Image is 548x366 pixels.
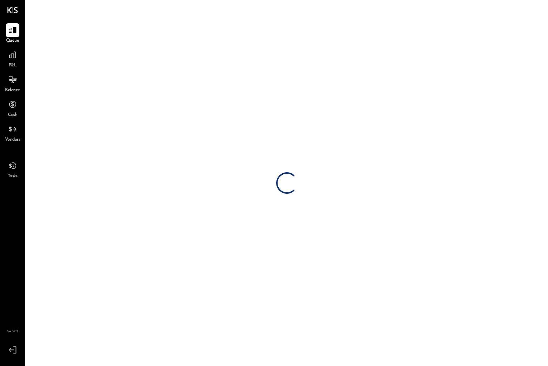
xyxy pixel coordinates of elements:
span: P&L [9,62,17,69]
a: P&L [0,48,25,69]
a: Balance [0,73,25,94]
span: Tasks [8,173,18,180]
span: Vendors [5,137,20,143]
span: Queue [6,38,19,44]
span: Cash [8,112,17,118]
a: Queue [0,23,25,44]
a: Tasks [0,159,25,180]
a: Vendors [0,122,25,143]
span: Balance [5,87,20,94]
a: Cash [0,98,25,118]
